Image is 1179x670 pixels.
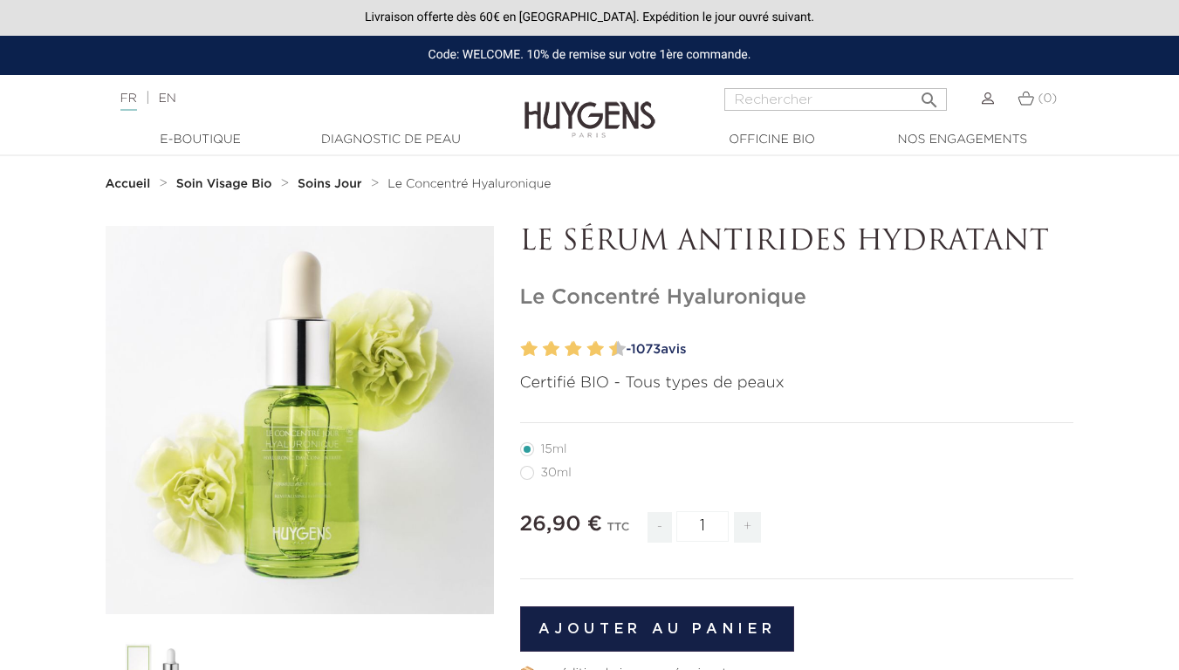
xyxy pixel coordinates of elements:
[113,131,288,149] a: E-Boutique
[120,92,137,111] a: FR
[648,512,672,543] span: -
[387,178,551,190] span: Le Concentré Hyaluronique
[158,92,175,105] a: EN
[304,131,478,149] a: Diagnostic de peau
[676,511,729,542] input: Quantité
[914,83,945,106] button: 
[631,343,661,356] span: 1073
[583,337,589,362] label: 7
[520,442,588,456] label: 15ml
[112,88,478,109] div: |
[298,178,362,190] strong: Soins Jour
[607,509,629,556] div: TTC
[520,514,603,535] span: 26,90 €
[1038,92,1057,105] span: (0)
[387,177,551,191] a: Le Concentré Hyaluronique
[106,177,154,191] a: Accueil
[520,285,1074,311] h1: Le Concentré Hyaluronique
[734,512,762,543] span: +
[176,178,272,190] strong: Soin Visage Bio
[569,337,582,362] label: 6
[685,131,860,149] a: Officine Bio
[539,337,545,362] label: 3
[606,337,612,362] label: 9
[176,177,277,191] a: Soin Visage Bio
[875,131,1050,149] a: Nos engagements
[518,337,524,362] label: 1
[106,178,151,190] strong: Accueil
[591,337,604,362] label: 8
[620,337,1074,363] a: -1073avis
[520,372,1074,395] p: Certifié BIO - Tous types de peaux
[561,337,567,362] label: 5
[546,337,559,362] label: 4
[524,337,538,362] label: 2
[520,606,795,652] button: Ajouter au panier
[919,85,940,106] i: 
[613,337,626,362] label: 10
[724,88,947,111] input: Rechercher
[520,466,593,480] label: 30ml
[524,73,655,140] img: Huygens
[298,177,366,191] a: Soins Jour
[520,226,1074,259] p: LE SÉRUM ANTIRIDES HYDRATANT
